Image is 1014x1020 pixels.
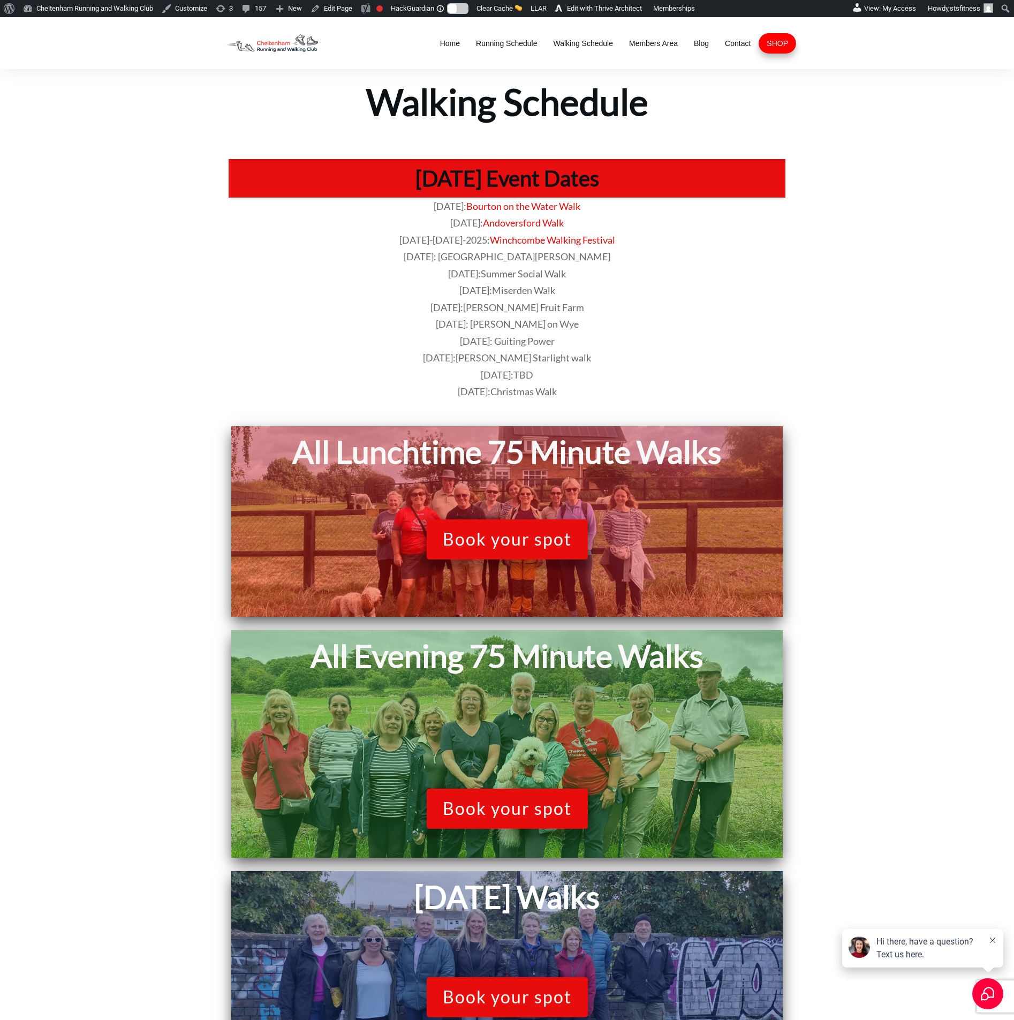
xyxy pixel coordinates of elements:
span: TBD [513,369,533,381]
img: 🧽 [515,4,522,11]
a: Book your spot [427,977,588,1017]
span: Miserden Walk [492,284,555,296]
a: Andoversford Walk [483,217,564,229]
span: Book your spot [443,529,572,549]
span: Clear Cache [476,4,513,12]
span: [DATE]: [459,284,555,296]
span: Book your spot [443,798,572,819]
a: Blog [694,36,709,51]
a: Contact [725,36,751,51]
span: [DATE]: [423,352,591,364]
h1: Walking Schedule [218,70,796,125]
a: Bourton on the Water Walk [466,200,580,212]
span: Summer Social Walk [481,268,566,279]
img: Decathlon [218,28,326,58]
span: [DATE]: [GEOGRAPHIC_DATA][PERSON_NAME] [404,251,610,262]
h1: All Lunchtime 75 Minute Walks [237,432,777,473]
span: [DATE]: [458,386,557,397]
a: SHOP [767,36,788,51]
a: Home [440,36,460,51]
span: [DATE]-[DATE]-2025: [399,234,490,246]
a: Walking Schedule [553,36,613,51]
h1: All Evening 75 Minute Walks [237,636,777,677]
span: [DATE]: Guiting Power [460,335,555,347]
h1: [DATE] Walks [237,877,777,917]
span: [DATE]: [PERSON_NAME] on Wye [436,318,579,330]
a: Book your spot [427,519,588,559]
span: [DATE]: [430,301,584,313]
a: Winchcombe Walking Festival [490,234,615,246]
span: [DATE]: [481,369,533,381]
a: Members Area [629,36,678,51]
div: Focus keyphrase not set [376,5,383,12]
span: Book your spot [443,987,572,1007]
span: Christmas Walk [490,386,557,397]
a: Book your spot [427,789,588,828]
span: [DATE]: [448,268,566,279]
a: Running Schedule [476,36,537,51]
span: [DATE]: [450,217,483,229]
span: [PERSON_NAME] Fruit Farm [463,301,584,313]
span: stsfitness [950,4,980,12]
span: [DATE]: [434,200,466,212]
h1: [DATE] Event Dates [234,164,780,192]
span: [PERSON_NAME] Starlight walk [456,352,591,364]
